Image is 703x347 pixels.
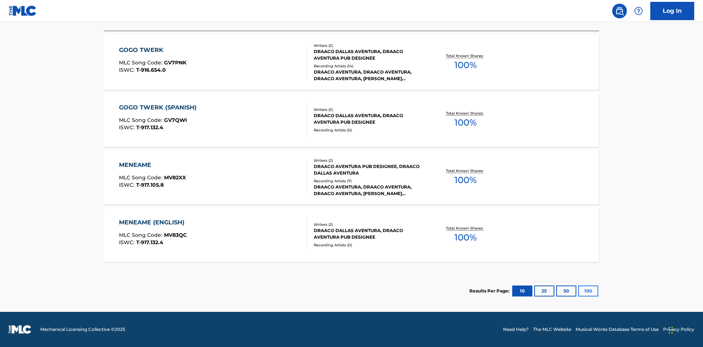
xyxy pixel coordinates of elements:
[446,111,485,116] p: Total Known Shares:
[119,103,200,112] div: GOGO TWERK (SPANISH)
[669,319,673,341] div: Drag
[9,5,37,16] img: MLC Logo
[136,182,164,188] span: T-917.105.8
[136,67,166,73] span: T-916.654.0
[446,53,485,59] p: Total Known Shares:
[663,326,694,333] a: Privacy Policy
[119,232,164,238] span: MLC Song Code :
[9,325,31,334] img: logo
[104,35,599,90] a: GOGO TWERKMLC Song Code:GV7PNKISWC:T-916.654.0Writers (2)DRAACO DALLAS AVENTURA, DRAACO AVENTURA ...
[119,218,188,227] div: MENEAME (ENGLISH)
[446,168,485,173] p: Total Known Shares:
[314,48,424,61] div: DRAACO DALLAS AVENTURA, DRAACO AVENTURA PUB DESIGNEE
[314,178,424,184] div: Recording Artists ( 7 )
[314,63,424,69] div: Recording Artists ( 14 )
[136,124,163,131] span: T-917.132.4
[650,2,694,20] a: Log In
[314,69,424,82] div: DRAACO AVENTURA, DRAACO AVENTURA, DRAACO AVENTURA, [PERSON_NAME] AVENTURA, DRAACO AVENTURA
[164,117,187,123] span: GV7QWI
[503,326,529,333] a: Need Help?
[119,174,164,181] span: MLC Song Code :
[314,184,424,197] div: DRAACO AVENTURA, DRAACO AVENTURA, DRAACO AVENTURA, [PERSON_NAME] AVENTURA, DRAACO AVENTURA
[314,43,424,48] div: Writers ( 2 )
[119,59,164,66] span: MLC Song Code :
[576,326,659,333] a: Musical Works Database Terms of Use
[104,92,599,147] a: GOGO TWERK (SPANISH)MLC Song Code:GV7QWIISWC:T-917.132.4Writers (2)DRAACO DALLAS AVENTURA, DRAACO...
[314,227,424,240] div: DRAACO DALLAS AVENTURA, DRAACO AVENTURA PUB DESIGNEE
[164,59,186,66] span: GV7PNK
[454,116,477,129] span: 100 %
[119,117,164,123] span: MLC Song Code :
[612,4,627,18] a: Public Search
[578,286,598,296] button: 100
[119,239,136,246] span: ISWC :
[634,7,643,15] img: help
[119,182,136,188] span: ISWC :
[314,242,424,248] div: Recording Artists ( 0 )
[512,286,532,296] button: 10
[314,163,424,176] div: DRAACO AVENTURA PUB DESIGNEE, DRAACO DALLAS AVENTURA
[314,107,424,112] div: Writers ( 2 )
[469,288,511,294] p: Results Per Page:
[446,225,485,231] p: Total Known Shares:
[314,112,424,126] div: DRAACO DALLAS AVENTURA, DRAACO AVENTURA PUB DESIGNEE
[615,7,624,15] img: search
[454,173,477,187] span: 100 %
[666,312,703,347] iframe: Chat Widget
[104,207,599,262] a: MENEAME (ENGLISH)MLC Song Code:MV83QCISWC:T-917.132.4Writers (2)DRAACO DALLAS AVENTURA, DRAACO AV...
[534,286,554,296] button: 25
[631,4,646,18] div: Help
[314,222,424,227] div: Writers ( 2 )
[556,286,576,296] button: 50
[454,59,477,72] span: 100 %
[136,239,163,246] span: T-917.132.4
[454,231,477,244] span: 100 %
[119,46,186,55] div: GOGO TWERK
[533,326,571,333] a: The MLC Website
[314,127,424,133] div: Recording Artists ( 0 )
[119,124,136,131] span: ISWC :
[104,150,599,205] a: MENEAMEMLC Song Code:MV82XXISWC:T-917.105.8Writers (2)DRAACO AVENTURA PUB DESIGNEE, DRAACO DALLAS...
[119,161,186,169] div: MENEAME
[164,232,187,238] span: MV83QC
[314,158,424,163] div: Writers ( 2 )
[40,326,125,333] span: Mechanical Licensing Collective © 2025
[164,174,186,181] span: MV82XX
[119,67,136,73] span: ISWC :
